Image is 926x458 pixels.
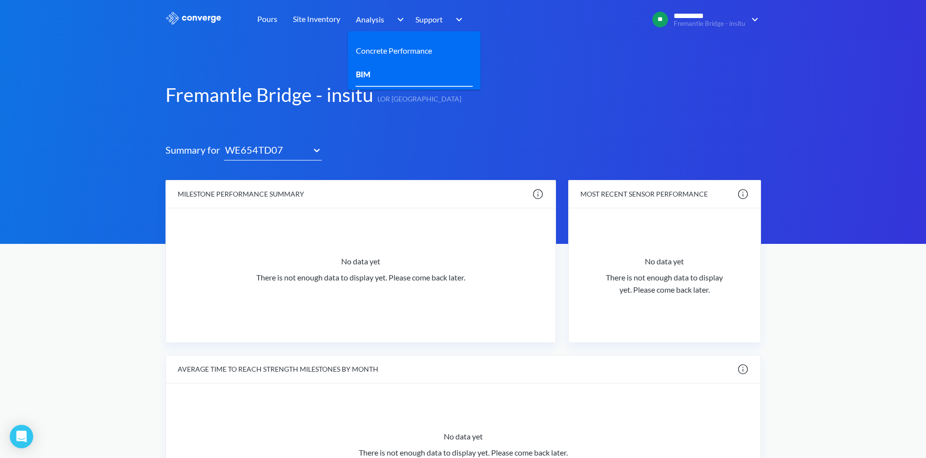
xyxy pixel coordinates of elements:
[356,44,432,57] a: Concrete Performance
[341,255,380,267] span: No data yet
[10,425,33,448] div: Open Intercom Messenger
[165,12,222,24] img: logo_ewhite.svg
[165,142,224,160] span: Summary for
[391,14,406,25] img: downArrow.svg
[645,255,684,267] span: No data yet
[450,14,465,25] img: downArrow.svg
[165,82,373,107] h1: Fremantle Bridge - insitu
[444,430,483,442] span: No data yet
[178,189,304,199] div: MILESTONE PERFORMANCE SUMMARY
[224,142,308,158] div: WE654TD07
[532,188,544,200] img: info.svg
[600,271,729,296] span: There is not enough data to display yet. Please come back later.
[373,94,461,107] span: LOR [GEOGRAPHIC_DATA]
[674,20,745,27] span: Fremantle Bridge - insitu
[356,13,384,25] span: Analysis
[580,189,708,199] div: MOST RECENT SENSOR PERFORMANCE
[356,68,370,80] a: BIM
[415,13,443,25] span: Support
[737,363,749,375] img: info.svg
[178,364,378,375] div: AVERAGE TIME TO REACH STRENGTH MILESTONES BY MONTH
[745,14,761,25] img: downArrow.svg
[737,188,749,200] img: info.svg
[256,271,465,283] span: There is not enough data to display yet. Please come back later.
